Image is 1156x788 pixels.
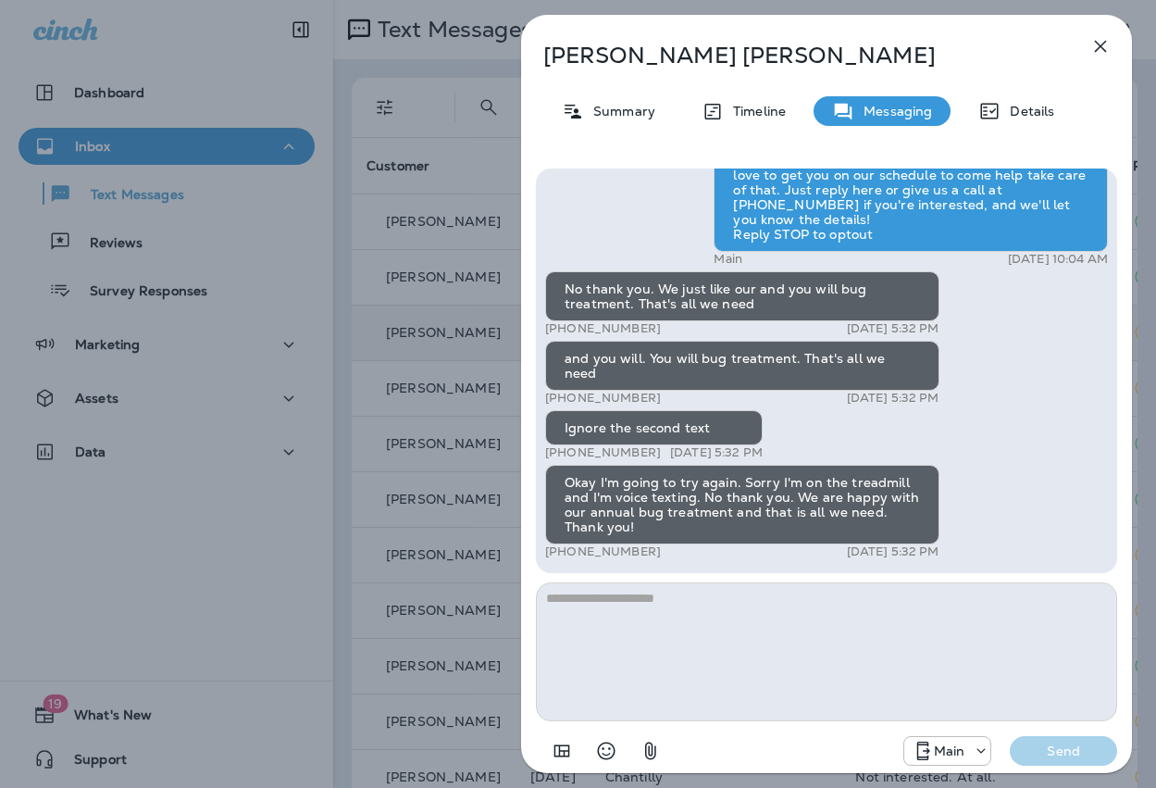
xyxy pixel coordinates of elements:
p: Main [714,252,742,267]
p: Details [1001,104,1054,119]
div: Hi [PERSON_NAME] , this is [PERSON_NAME] with Moxie Pest Control. We know Summer brings out the m... [714,87,1108,252]
p: [DATE] 5:32 PM [847,544,939,559]
p: [PHONE_NUMBER] [545,321,661,336]
button: Select an emoji [588,732,625,769]
div: No thank you. We just like our and you will bug treatment. That's all we need [545,271,939,321]
div: Ignore the second text [545,410,763,445]
p: [PERSON_NAME] [PERSON_NAME] [543,43,1049,69]
p: [DATE] 10:04 AM [1008,252,1108,267]
p: [PHONE_NUMBER] [545,544,661,559]
p: [PHONE_NUMBER] [545,445,661,460]
div: Okay I'm going to try again. Sorry I'm on the treadmill and I'm voice texting. No thank you. We a... [545,465,939,544]
p: [DATE] 5:32 PM [670,445,763,460]
p: Messaging [854,104,932,119]
p: Summary [584,104,655,119]
p: Timeline [724,104,786,119]
p: [PHONE_NUMBER] [545,391,661,406]
button: Add in a premade template [543,732,580,769]
p: [DATE] 5:32 PM [847,321,939,336]
div: +1 (817) 482-3792 [904,740,991,762]
p: Main [934,744,965,758]
p: [DATE] 5:32 PM [847,391,939,406]
div: and you will. You will bug treatment. That's all we need [545,341,939,391]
